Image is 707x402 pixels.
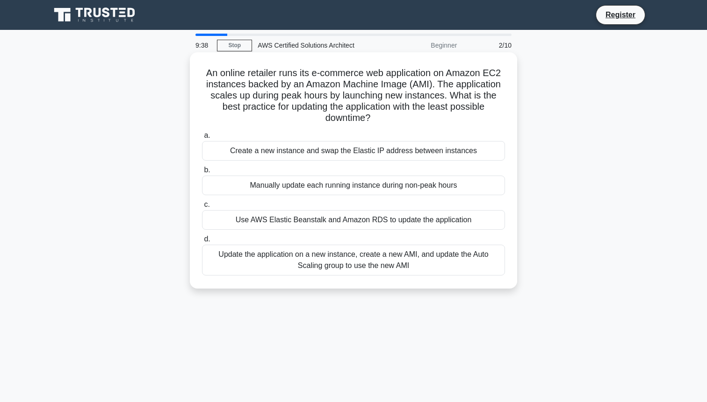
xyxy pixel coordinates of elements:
[204,166,210,174] span: b.
[204,200,209,208] span: c.
[204,235,210,243] span: d.
[202,141,505,161] div: Create a new instance and swap the Elastic IP address between instances
[600,9,641,21] a: Register
[202,176,505,195] div: Manually update each running instance during non-peak hours
[217,40,252,51] a: Stop
[201,67,506,124] h5: An online retailer runs its e-commerce web application on Amazon EC2 instances backed by an Amazo...
[202,245,505,275] div: Update the application on a new instance, create a new AMI, and update the Auto Scaling group to ...
[381,36,462,55] div: Beginner
[462,36,517,55] div: 2/10
[252,36,381,55] div: AWS Certified Solutions Architect
[190,36,217,55] div: 9:38
[202,210,505,230] div: Use AWS Elastic Beanstalk and Amazon RDS to update the application
[204,131,210,139] span: a.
